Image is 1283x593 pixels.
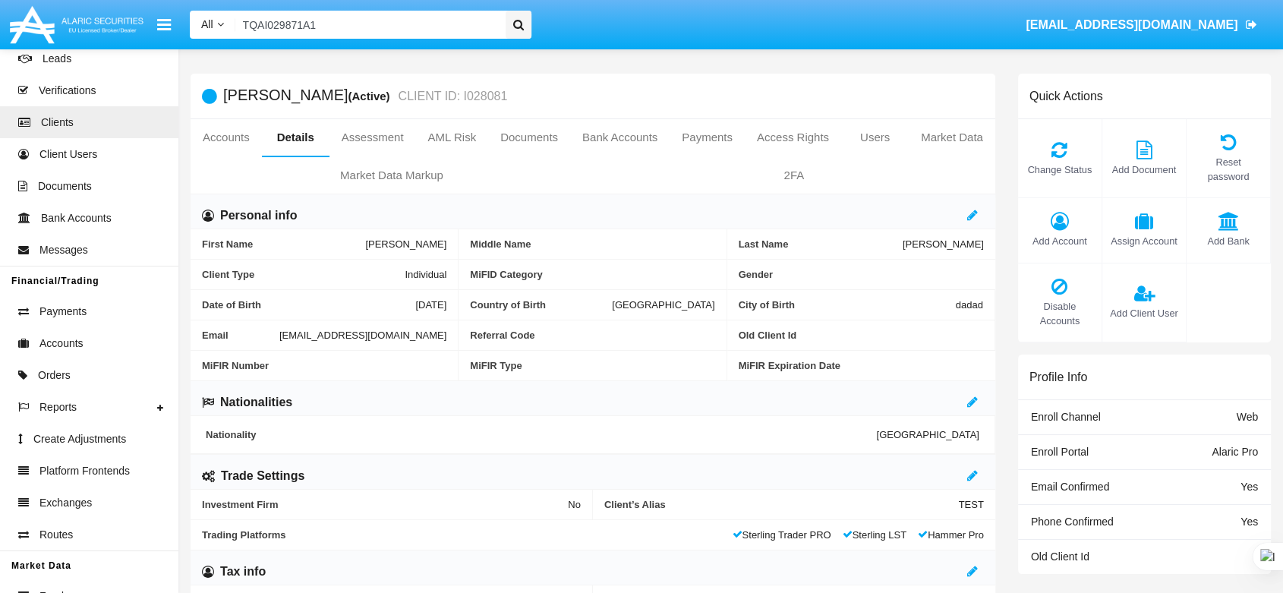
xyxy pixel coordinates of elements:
[732,529,831,541] span: Sterling Trader PRO
[1110,306,1178,320] span: Add Client User
[470,269,714,280] span: MiFID Category
[279,330,446,341] span: [EMAIL_ADDRESS][DOMAIN_NAME]
[220,394,292,411] h6: Nationalities
[1194,155,1263,184] span: Reset password
[959,499,984,510] span: TEST
[33,431,126,447] span: Create Adjustments
[202,238,365,250] span: First Name
[41,210,112,226] span: Bank Accounts
[39,495,92,511] span: Exchanges
[1026,18,1237,31] span: [EMAIL_ADDRESS][DOMAIN_NAME]
[395,90,508,103] small: CLIENT ID: I028081
[190,17,235,33] a: All
[1026,234,1094,248] span: Add Account
[670,119,745,156] a: Payments
[223,87,507,105] h5: [PERSON_NAME]
[1110,234,1178,248] span: Assign Account
[39,463,130,479] span: Platform Frontends
[470,330,714,341] span: Referral Code
[1031,411,1101,423] span: Enroll Channel
[876,429,979,440] span: [GEOGRAPHIC_DATA]
[909,119,995,156] a: Market Data
[202,499,568,510] span: Investment Firm
[739,299,956,311] span: City of Birth
[1110,162,1178,177] span: Add Document
[1029,370,1087,384] h6: Profile Info
[470,299,612,311] span: Country of Birth
[202,529,732,541] span: Trading Platforms
[220,207,297,224] h6: Personal info
[202,269,405,280] span: Client Type
[1212,446,1258,458] span: Alaric Pro
[1026,299,1094,328] span: Disable Accounts
[235,11,500,39] input: Search
[39,83,96,99] span: Verifications
[41,115,74,131] span: Clients
[39,242,88,258] span: Messages
[39,336,84,352] span: Accounts
[206,429,876,440] span: Nationality
[470,360,714,371] span: MiFIR Type
[221,468,304,484] h6: Trade Settings
[739,330,983,341] span: Old Client Id
[191,119,262,156] a: Accounts
[918,529,984,541] span: Hammer Pro
[202,330,279,341] span: Email
[470,238,714,250] span: Middle Name
[415,299,446,311] span: [DATE]
[202,299,415,311] span: Date of Birth
[570,119,670,156] a: Bank Accounts
[903,238,984,250] span: [PERSON_NAME]
[329,119,416,156] a: Assessment
[1031,446,1089,458] span: Enroll Portal
[1031,481,1109,493] span: Email Confirmed
[841,119,909,156] a: Users
[612,299,714,311] span: [GEOGRAPHIC_DATA]
[405,269,446,280] span: Individual
[8,2,146,47] img: Logo image
[202,360,446,371] span: MiFIR Number
[191,157,593,194] a: Market Data Markup
[745,119,841,156] a: Access Rights
[1236,411,1258,423] span: Web
[1031,550,1089,563] span: Old Client Id
[43,51,71,67] span: Leads
[348,87,394,105] div: (Active)
[739,269,984,280] span: Gender
[38,178,92,194] span: Documents
[1240,481,1258,493] span: Yes
[262,119,329,156] a: Details
[38,367,71,383] span: Orders
[39,527,73,543] span: Routes
[956,299,983,311] span: dadad
[1194,234,1263,248] span: Add Bank
[1031,516,1114,528] span: Phone Confirmed
[365,238,446,250] span: [PERSON_NAME]
[1240,516,1258,528] span: Yes
[1026,162,1094,177] span: Change Status
[39,399,77,415] span: Reports
[201,18,213,30] span: All
[220,563,266,580] h6: Tax info
[39,304,87,320] span: Payments
[415,119,488,156] a: AML Risk
[488,119,570,156] a: Documents
[1019,4,1264,46] a: [EMAIL_ADDRESS][DOMAIN_NAME]
[843,529,907,541] span: Sterling LST
[739,360,984,371] span: MiFIR Expiration Date
[604,499,959,510] span: Client’s Alias
[593,157,995,194] a: 2FA
[1029,89,1103,103] h6: Quick Actions
[739,238,903,250] span: Last Name
[39,147,97,162] span: Client Users
[568,499,581,510] span: No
